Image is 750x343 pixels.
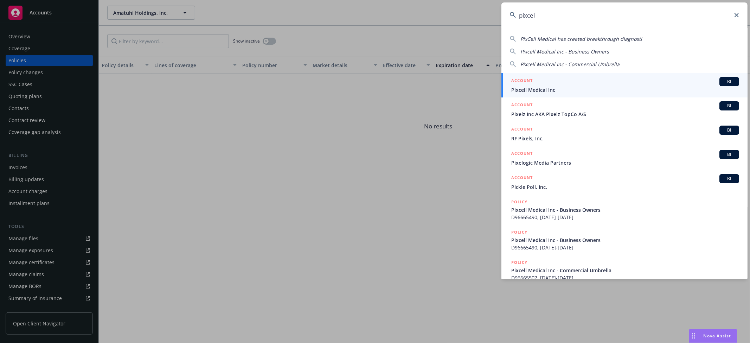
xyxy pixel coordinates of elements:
[511,159,739,166] span: Pixelogic Media Partners
[501,255,748,285] a: POLICYPixcell Medical Inc - Commercial UmbrellaD96665507, [DATE]-[DATE]
[689,329,698,343] div: Drag to move
[520,61,620,68] span: Pixcell Medical Inc - Commercial Umbrella
[511,174,533,183] h5: ACCOUNT
[511,259,527,266] h5: POLICY
[722,151,736,158] span: BI
[511,86,739,94] span: Pixcell Medical Inc
[511,244,739,251] span: D96665490, [DATE]-[DATE]
[520,36,642,42] span: PixCell Medical has created breakthrough diagnosti
[501,225,748,255] a: POLICYPixcell Medical Inc - Business OwnersD96665490, [DATE]-[DATE]
[722,103,736,109] span: BI
[511,267,739,274] span: Pixcell Medical Inc - Commercial Umbrella
[501,2,748,28] input: Search...
[511,135,739,142] span: RF Pixels, Inc.
[511,214,739,221] span: D96665490, [DATE]-[DATE]
[511,150,533,158] h5: ACCOUNT
[511,110,739,118] span: Pixelz Inc AKA Pixelz TopCo A/S
[704,333,731,339] span: Nova Assist
[689,329,737,343] button: Nova Assist
[501,170,748,195] a: ACCOUNTBIPickle Poll, Inc.
[511,229,527,236] h5: POLICY
[511,274,739,281] span: D96665507, [DATE]-[DATE]
[511,77,533,85] h5: ACCOUNT
[501,122,748,146] a: ACCOUNTBIRF Pixels, Inc.
[511,126,533,134] h5: ACCOUNT
[511,183,739,191] span: Pickle Poll, Inc.
[520,48,609,55] span: Pixcell Medical Inc - Business Owners
[722,78,736,85] span: BI
[511,206,739,214] span: Pixcell Medical Inc - Business Owners
[511,101,533,110] h5: ACCOUNT
[722,127,736,133] span: BI
[501,97,748,122] a: ACCOUNTBIPixelz Inc AKA Pixelz TopCo A/S
[722,176,736,182] span: BI
[501,146,748,170] a: ACCOUNTBIPixelogic Media Partners
[501,73,748,97] a: ACCOUNTBIPixcell Medical Inc
[511,236,739,244] span: Pixcell Medical Inc - Business Owners
[501,195,748,225] a: POLICYPixcell Medical Inc - Business OwnersD96665490, [DATE]-[DATE]
[511,198,527,205] h5: POLICY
